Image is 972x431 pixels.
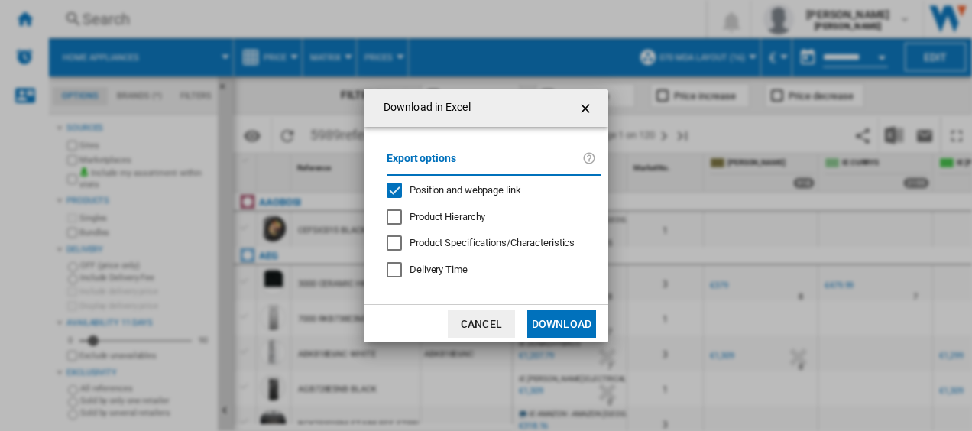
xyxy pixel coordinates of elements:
[572,92,602,123] button: getI18NText('BUTTONS.CLOSE_DIALOG')
[387,263,601,277] md-checkbox: Delivery Time
[448,310,515,338] button: Cancel
[410,236,575,250] div: Only applies to Category View
[410,184,521,196] span: Position and webpage link
[376,100,471,115] h4: Download in Excel
[410,237,575,248] span: Product Specifications/Characteristics
[410,211,485,222] span: Product Hierarchy
[387,183,588,198] md-checkbox: Position and webpage link
[527,310,596,338] button: Download
[387,150,582,178] label: Export options
[578,99,596,118] ng-md-icon: getI18NText('BUTTONS.CLOSE_DIALOG')
[410,264,468,275] span: Delivery Time
[387,209,588,224] md-checkbox: Product Hierarchy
